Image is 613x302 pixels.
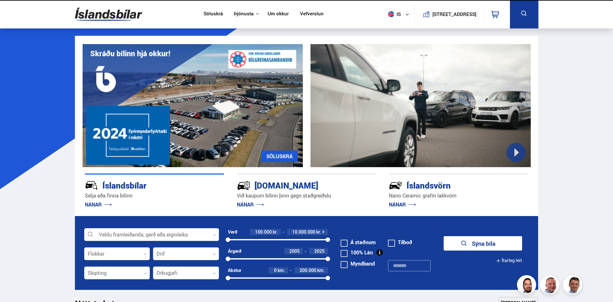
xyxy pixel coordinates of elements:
[85,179,201,190] div: Íslandsbílar
[261,151,298,162] a: SÖLUSKRÁ
[418,5,480,23] a: [STREET_ADDRESS]
[228,229,237,235] div: Verð
[228,268,241,273] div: Akstur
[90,49,170,58] h1: Skráðu bílinn hjá okkur!
[541,276,560,295] img: siFngHWaQ9KaOqBr.png
[237,201,264,208] a: NÁNAR
[268,11,289,18] a: Um okkur
[341,240,376,245] label: Á staðnum
[278,268,285,273] span: km.
[314,248,325,254] span: 2025
[237,179,250,192] img: tr5P-W3DuiFaO7aO.svg
[75,4,142,25] img: G0Ugv5HjCgRt.svg
[85,192,224,199] p: Selja eða finna bílinn
[444,236,522,251] button: Sýna bíla
[204,11,223,18] a: Söluskrá
[518,276,537,295] img: nhp88E3Fdnt1Opn2.png
[255,229,272,235] span: 100.000
[274,267,277,273] span: 0
[234,11,254,17] button: Þjónusta
[435,12,474,17] button: [STREET_ADDRESS]
[273,229,278,235] span: kr.
[388,11,394,17] img: svg+xml;base64,PHN2ZyB4bWxucz0iaHR0cDovL3d3dy53My5vcmcvMjAwMC9zdmciIHdpZHRoPSI1MTIiIGhlaWdodD0iNT...
[385,11,401,17] span: is
[385,5,414,24] button: is
[496,253,522,268] button: Ítarleg leit
[564,276,583,295] img: FbJEzSuNWCJXmdc-.webp
[85,179,98,192] img: JRvxyua_JYH6wB4c.svg
[389,179,402,192] img: -Svtn6bYgwAsiwNX.svg
[341,250,373,255] label: 100% Lán
[341,261,375,266] label: Myndband
[317,268,325,273] span: km.
[228,249,241,254] div: Árgerð
[300,267,316,273] span: 200.000
[389,192,528,199] p: Nano Ceramic grafín lakkvörn
[389,201,416,208] a: NÁNAR
[389,179,505,190] div: Íslandsvörn
[85,201,112,208] a: NÁNAR
[388,240,412,245] label: Tilboð
[237,192,376,199] p: Við kaupum bílinn þinn gegn staðgreiðslu
[322,229,325,235] span: +
[316,229,321,235] span: kr.
[300,11,324,18] a: Vefverslun
[237,179,353,190] div: [DOMAIN_NAME]
[83,44,303,167] img: eKx6w-_Home_640_.png
[292,229,315,235] span: 10.000.000
[289,248,300,254] span: 2005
